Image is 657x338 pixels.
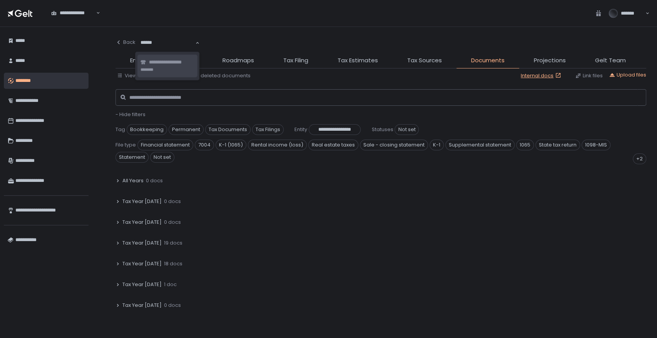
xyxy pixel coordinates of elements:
span: K-1 [430,140,444,150]
button: Link files [575,72,603,79]
span: 1065 [516,140,534,150]
span: Entity [130,56,146,65]
span: Tax Year [DATE] [122,219,162,226]
div: +2 [633,153,646,164]
span: 19 docs [164,240,182,246]
div: Search for option [135,35,199,51]
span: Statuses [371,126,393,133]
span: 0 docs [164,198,181,205]
span: File type [115,142,136,148]
span: Projections [534,56,566,65]
span: Financial statement [137,140,193,150]
input: Search for option [140,39,195,47]
div: Search for option [46,5,100,22]
span: Documents [471,56,505,65]
span: Roadmaps [222,56,254,65]
span: Not set [150,152,174,163]
span: Tax Year [DATE] [122,302,162,309]
span: State tax return [535,140,580,150]
span: Permanent [169,124,204,135]
span: Not set [395,124,419,135]
a: Internal docs [521,72,563,79]
span: 7004 [195,140,214,150]
span: 1 doc [164,281,177,288]
span: Tax Year [DATE] [122,240,162,246]
button: Back [115,35,135,50]
span: K-1 (1065) [216,140,246,150]
span: 1098-MIS [582,140,610,150]
span: 0 docs [146,177,163,184]
input: Search for option [51,17,95,24]
span: Tax Estimates [338,56,378,65]
span: 0 docs [164,302,181,309]
span: Tax Sources [407,56,442,65]
button: View by: Tax years [117,72,171,79]
span: Real estate taxes [308,140,358,150]
span: Gelt Team [595,56,626,65]
span: Rental income (loss) [248,140,307,150]
span: Tax Documents [205,124,251,135]
button: - Hide filters [115,111,145,118]
span: All Years [122,177,144,184]
span: Sale - closing statement [360,140,428,150]
span: Tax Year [DATE] [122,260,162,267]
span: Tax Filings [252,124,284,135]
span: Tax Year [DATE] [122,281,162,288]
span: Statement [115,152,149,163]
div: Back [115,39,135,46]
span: Tag [115,126,125,133]
span: Tax Year [DATE] [122,198,162,205]
span: Entity [294,126,307,133]
span: Supplemental statement [445,140,515,150]
span: 18 docs [164,260,182,267]
span: Bookkeeping [127,124,167,135]
button: Upload files [609,72,646,78]
span: 0 docs [164,219,181,226]
span: Tax Filing [283,56,308,65]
